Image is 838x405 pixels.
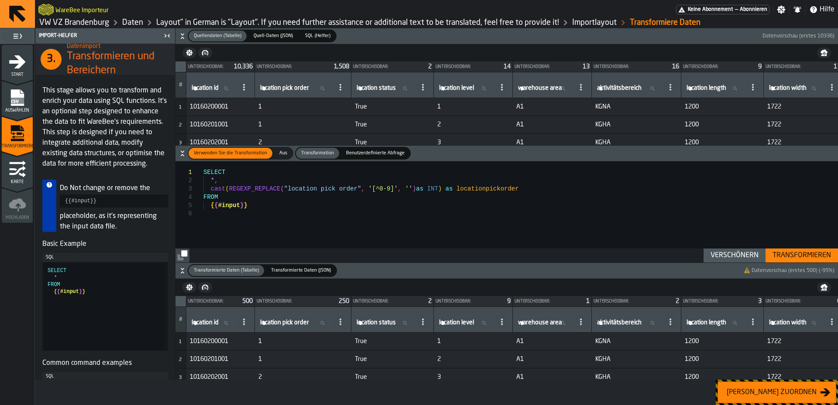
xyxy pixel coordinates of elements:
[188,264,265,277] label: button-switch-multi-Transformierte Daten (Tabelle)
[188,147,273,160] label: button-switch-multi-Verwenden Sie die Transformation
[175,248,189,262] button: button-
[189,265,264,276] div: thumb
[242,298,253,304] span: 500
[704,248,766,262] button: button-Verschönern
[2,152,33,187] li: menu Karte
[67,50,168,78] span: Transformieren und Bereichern
[436,299,504,304] div: Unterscheidbar:
[773,5,789,14] label: button-toggle-Einstellungen
[265,264,337,277] label: button-switch-multi-Transformierte Daten (JSON)
[175,168,192,177] div: 1
[595,317,662,329] input: label
[198,282,212,293] button: button-
[685,356,760,363] span: 1200
[707,250,762,261] div: Verschönern
[156,18,559,27] a: link-to-/wh/i/fa05c68f-4c9c-4120-ba7f-9a7e5740d4da/designer
[179,82,182,88] span: #
[260,319,309,326] span: label
[438,185,442,192] span: )
[2,180,33,184] span: Karte
[190,150,271,157] span: Verwenden Sie die Transformation
[161,31,173,41] label: button-toggle-Schließe mich
[60,194,168,208] pre: {{#input}}
[255,296,351,306] div: StatList-item-Unterscheidbar:
[687,85,726,92] span: label
[60,211,168,232] p: placeholder, as it's representing the input data file.
[188,65,230,69] div: Unterscheidbar:
[186,61,254,72] div: StatList-item-Unterscheidbar:
[2,72,33,77] span: Start
[192,85,219,92] span: label
[179,123,182,128] span: 2
[434,61,512,72] div: StatList-item-Unterscheidbar:
[355,103,430,110] span: True
[355,317,414,329] input: label
[353,65,425,69] div: Unterscheidbar:
[595,103,678,110] span: KGNA
[361,185,364,192] span: ,
[817,48,831,58] button: button-
[630,18,701,27] a: link-to-/wh/i/fa05c68f-4c9c-4120-ba7f-9a7e5740d4da/import/layout/cd7cae05-271c-4f96-9440-621303ea...
[817,282,831,293] button: button-
[211,202,214,209] span: {
[398,185,401,192] span: ,
[672,64,679,70] span: 16
[355,356,430,363] span: True
[179,375,182,380] span: 3
[515,299,583,304] div: Unterscheidbar:
[42,358,168,368] h5: Common command examples
[175,185,192,193] div: 3
[214,202,218,209] span: {
[516,356,588,363] span: A1
[295,147,340,160] label: button-switch-multi-Transformation
[274,148,292,159] div: thumb
[427,185,438,192] span: INT
[583,64,590,70] span: 13
[2,215,33,220] span: Hochladen
[595,83,662,94] input: label
[439,319,474,326] span: label
[518,319,562,326] span: label
[298,150,337,157] span: Transformation
[718,381,836,403] button: button-Felder zuordnen
[190,32,245,40] span: Quellendaten (Tabelle)
[211,185,226,192] span: cast
[218,202,240,209] span: #input
[516,317,572,329] input: label
[299,30,337,42] label: button-switch-multi-SQL (Helfer)
[258,121,348,128] span: 1
[428,298,432,304] span: 2
[234,64,253,70] span: 10,336
[595,356,678,363] span: KGHA
[685,83,744,94] input: label
[357,85,396,92] span: label
[515,65,579,69] div: Unterscheidbar:
[343,150,408,157] span: Benutzerdefinierte Abfrage
[190,267,262,274] span: Transformierte Daten (Tabelle)
[258,103,348,110] span: 1
[437,374,509,381] span: 3
[355,83,414,94] input: label
[597,85,642,92] span: label
[687,319,726,326] span: label
[437,139,509,146] span: 3
[676,298,679,304] span: 2
[436,65,500,69] div: Unterscheidbar:
[190,139,251,146] span: 10160202001
[189,31,247,41] div: thumb
[516,139,588,146] span: A1
[767,317,823,329] input: label
[595,121,678,128] span: KGHA
[39,18,109,27] a: link-to-/wh/i/fa05c68f-4c9c-4120-ba7f-9a7e5740d4da
[190,374,251,381] span: 10160202001
[38,17,701,28] nav: Breadcrumb
[175,146,838,161] button: button-
[266,265,336,276] div: thumb
[175,193,192,201] div: 4
[723,387,820,398] div: [PERSON_NAME] zuordnen
[122,18,143,27] a: link-to-/wh/i/fa05c68f-4c9c-4120-ba7f-9a7e5740d4da/data
[280,185,284,192] span: (
[762,33,835,39] span: Datenvorschau (erstes 10336)
[769,319,807,326] span: label
[683,65,755,69] div: Unterscheidbar:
